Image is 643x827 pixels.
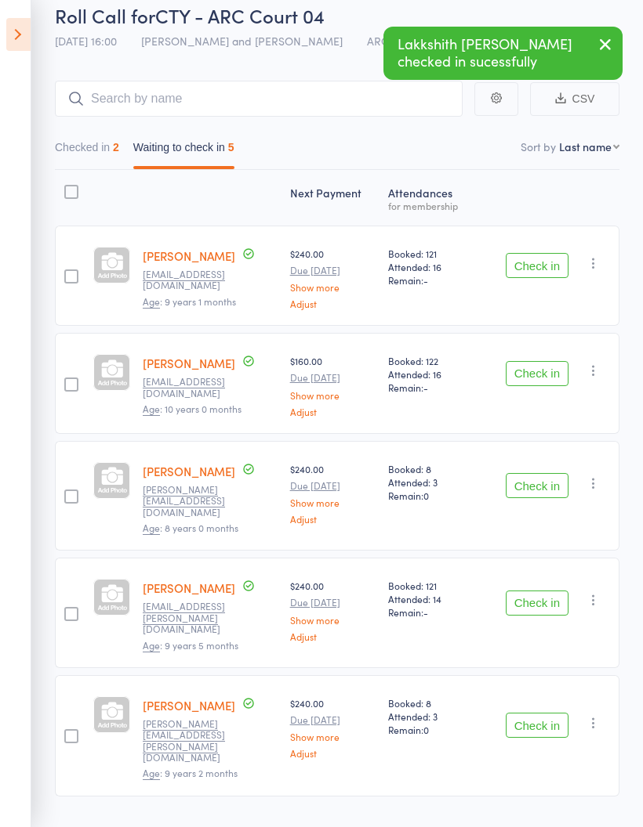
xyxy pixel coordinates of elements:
button: Waiting to check in5 [133,133,234,169]
span: : 8 years 0 months [143,521,238,535]
div: 5 [228,141,234,153]
a: Adjust [290,748,376,758]
div: Last name [559,139,612,154]
div: Next Payment [284,177,382,218]
div: 2 [113,141,119,153]
small: manish.rout@gmail.com [143,269,245,291]
a: Show more [290,615,376,625]
span: Booked: 121 [388,247,472,260]
button: Checked in2 [55,133,119,169]
span: Booked: 122 [388,354,472,367]
div: $240.00 [290,247,376,309]
span: [DATE] 16:00 [55,33,117,49]
span: CTY - ARC Court 04 [155,2,325,28]
small: Due [DATE] [290,714,376,725]
a: [PERSON_NAME] [143,697,235,713]
span: : 9 years 1 months [143,294,236,309]
span: Remain: [388,381,472,394]
a: Show more [290,497,376,507]
div: $240.00 [290,696,376,758]
span: Remain: [388,723,472,736]
span: 0 [423,723,429,736]
span: Attended: 16 [388,367,472,381]
div: $240.00 [290,462,376,524]
span: Roll Call for [55,2,155,28]
div: Lakkshith [PERSON_NAME] checked in sucessfully [383,27,623,80]
span: Attended: 3 [388,710,472,723]
span: Remain: [388,489,472,502]
a: Adjust [290,514,376,524]
a: Adjust [290,631,376,641]
a: Adjust [290,406,376,417]
small: Due [DATE] [290,265,376,276]
button: CSV [530,82,619,116]
span: [PERSON_NAME] and [PERSON_NAME] [141,33,343,49]
small: srikanth.surikutchi@gmail.com [143,484,245,518]
span: Remain: [388,273,472,287]
a: [PERSON_NAME] [143,463,235,479]
div: $240.00 [290,579,376,641]
small: manoj.tatikonda@gmail.com [143,601,245,634]
span: : 10 years 0 months [143,402,242,416]
span: 0 [423,489,429,502]
small: Due [DATE] [290,480,376,491]
span: Attended: 3 [388,475,472,489]
span: Booked: 121 [388,579,472,592]
small: Due [DATE] [290,597,376,608]
div: $160.00 [290,354,376,416]
span: Attended: 14 [388,592,472,605]
button: Check in [506,253,569,278]
a: [PERSON_NAME] [143,247,235,264]
a: Show more [290,390,376,400]
span: ARC Badminton Court 04 [367,33,492,49]
button: Check in [506,473,569,498]
div: for membership [388,200,472,211]
span: - [423,605,428,619]
small: Priyadarshini.velmurugan@gmail.com [143,718,245,764]
label: Sort by [521,139,556,154]
a: Show more [290,731,376,742]
small: Sriganeshduraiswamy@gmail.com [143,376,245,399]
span: - [423,273,428,287]
small: Due [DATE] [290,372,376,383]
a: Adjust [290,298,376,309]
span: : 9 years 2 months [143,766,238,780]
span: Attended: 16 [388,260,472,273]
span: : 9 years 5 months [143,638,238,652]
span: Booked: 8 [388,696,472,710]
div: Atten­dances [382,177,478,218]
a: Show more [290,282,376,292]
span: - [423,381,428,394]
span: Booked: 8 [388,462,472,475]
input: Search by name [55,81,463,117]
button: Check in [506,590,569,616]
button: Check in [506,361,569,386]
span: Remain: [388,605,472,619]
a: [PERSON_NAME] [143,355,235,371]
button: Check in [506,713,569,738]
a: [PERSON_NAME] [143,580,235,596]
